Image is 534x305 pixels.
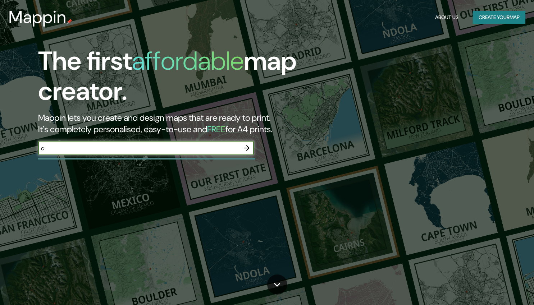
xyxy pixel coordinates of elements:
[38,144,239,152] input: Choose your favourite place
[432,11,461,24] button: About Us
[473,11,525,24] button: Create yourmap
[9,7,67,27] h3: Mappin
[132,44,244,78] h1: affordable
[207,124,225,135] h5: FREE
[67,19,72,24] img: mappin-pin
[38,112,305,135] h2: Mappin lets you create and design maps that are ready to print. It's completely personalised, eas...
[38,46,305,112] h1: The first map creator.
